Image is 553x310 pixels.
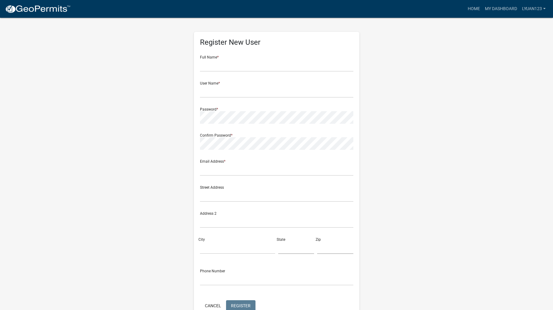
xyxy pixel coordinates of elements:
[231,303,251,308] span: Register
[200,38,353,47] h5: Register New User
[465,3,482,15] a: Home
[520,3,548,15] a: lyuan123
[482,3,520,15] a: My Dashboard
